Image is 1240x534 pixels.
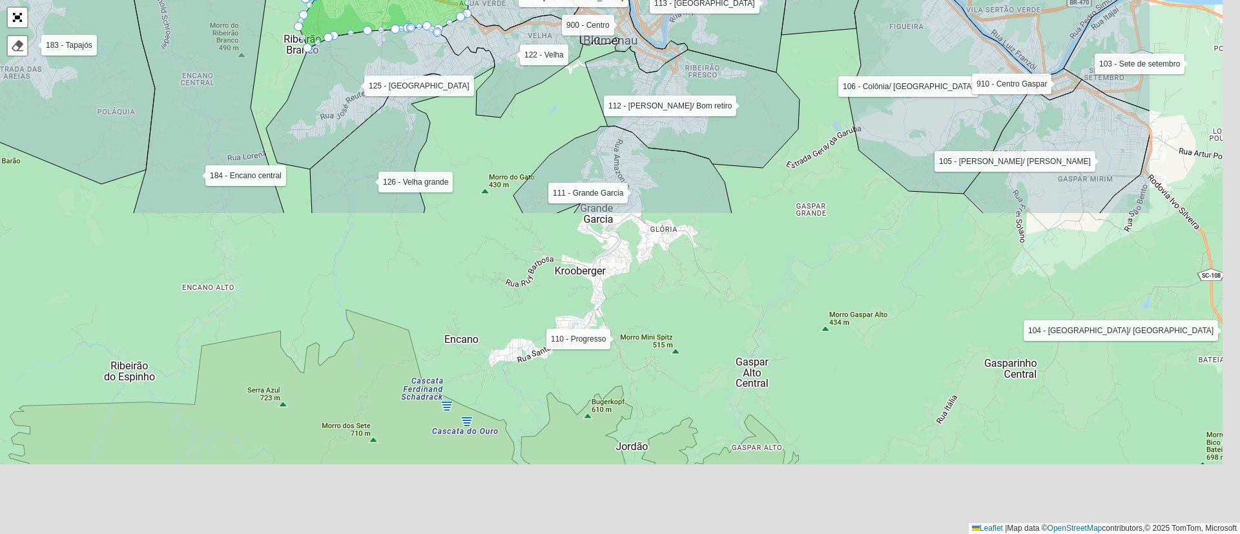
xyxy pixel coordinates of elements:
[1048,524,1102,533] a: OpenStreetMap
[1005,524,1007,533] span: |
[8,8,27,27] a: Abrir mapa em tela cheia
[969,523,1240,534] div: Map data © contributors,© 2025 TomTom, Microsoft
[8,36,27,56] div: Remover camada(s)
[972,524,1003,533] a: Leaflet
